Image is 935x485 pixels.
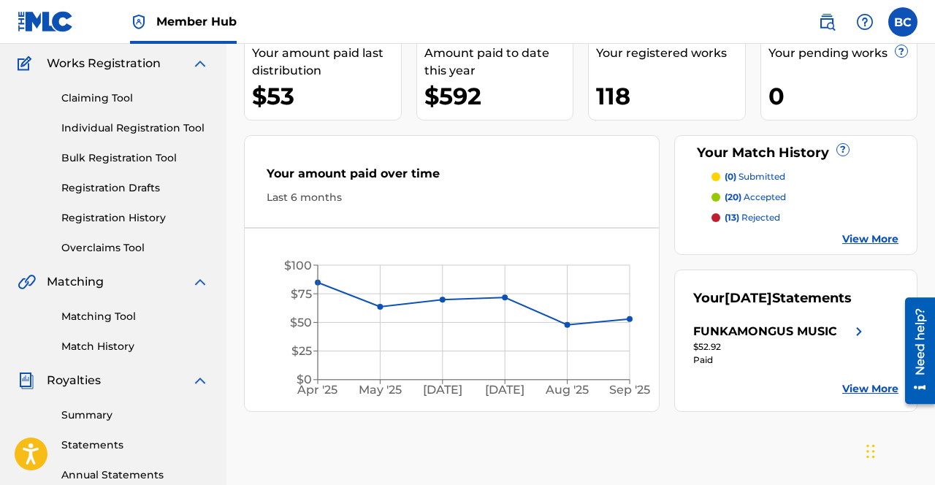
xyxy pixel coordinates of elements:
img: right chevron icon [850,323,868,340]
div: Paid [693,354,868,367]
span: Member Hub [156,13,237,30]
a: Annual Statements [61,467,209,483]
div: Your Statements [693,289,852,308]
img: search [818,13,836,31]
a: Overclaims Tool [61,240,209,256]
div: Your pending works [768,45,917,62]
div: Last 6 months [267,190,637,205]
div: 0 [768,80,917,112]
p: rejected [725,211,780,224]
a: Claiming Tool [61,91,209,106]
a: Individual Registration Tool [61,121,209,136]
span: ? [837,144,849,156]
a: (13) rejected [711,211,898,224]
tspan: Apr '25 [297,383,338,397]
a: Match History [61,339,209,354]
a: Statements [61,438,209,453]
div: 118 [596,80,745,112]
img: Top Rightsholder [130,13,148,31]
p: accepted [725,191,786,204]
a: (20) accepted [711,191,898,204]
span: (0) [725,171,736,182]
p: submitted [725,170,785,183]
div: $53 [252,80,401,112]
div: Drag [866,429,875,473]
tspan: $50 [290,316,312,329]
tspan: $75 [291,287,312,301]
a: Summary [61,408,209,423]
tspan: $25 [291,344,312,358]
img: Works Registration [18,55,37,72]
span: ? [896,45,907,57]
span: Matching [47,273,104,291]
tspan: [DATE] [423,383,462,397]
div: Your amount paid last distribution [252,45,401,80]
div: $592 [424,80,573,112]
span: (20) [725,191,741,202]
div: Your registered works [596,45,745,62]
a: Public Search [812,7,841,37]
a: Matching Tool [61,309,209,324]
span: [DATE] [725,290,772,306]
img: Royalties [18,372,35,389]
tspan: May '25 [359,383,402,397]
tspan: $100 [284,259,312,272]
img: help [856,13,874,31]
img: expand [191,55,209,72]
tspan: [DATE] [485,383,524,397]
a: (0) submitted [711,170,898,183]
a: Registration Drafts [61,180,209,196]
iframe: Chat Widget [862,415,935,485]
span: Royalties [47,372,101,389]
a: View More [842,232,898,247]
img: Matching [18,273,36,291]
span: (13) [725,212,739,223]
img: expand [191,273,209,291]
img: MLC Logo [18,11,74,32]
div: User Menu [888,7,917,37]
div: Your Match History [693,143,898,163]
div: Amount paid to date this year [424,45,573,80]
a: View More [842,381,898,397]
tspan: Sep '25 [609,383,650,397]
a: Bulk Registration Tool [61,150,209,166]
img: expand [191,372,209,389]
a: FUNKAMONGUS MUSICright chevron icon$52.92Paid [693,323,868,367]
tspan: Aug '25 [545,383,589,397]
span: Works Registration [47,55,161,72]
a: Registration History [61,210,209,226]
div: FUNKAMONGUS MUSIC [693,323,837,340]
div: Your amount paid over time [267,165,637,190]
div: $52.92 [693,340,868,354]
div: Help [850,7,879,37]
tspan: $0 [297,373,312,386]
iframe: Resource Center [894,291,935,412]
